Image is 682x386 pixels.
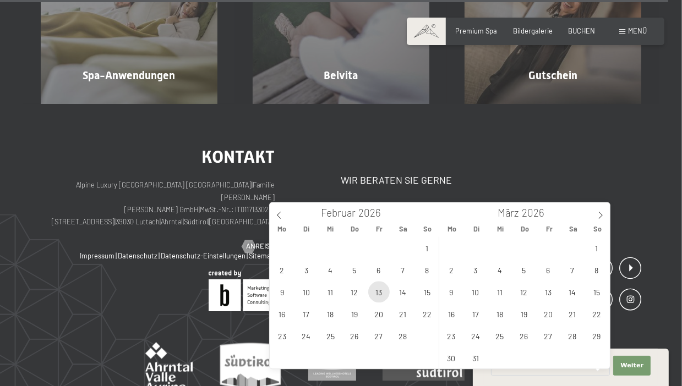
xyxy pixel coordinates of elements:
span: Februar 14, 2026 [392,281,414,302]
span: März 27, 2026 [537,325,559,346]
span: März 25, 2026 [489,325,511,346]
span: Februar 24, 2026 [296,325,317,346]
span: Februar 11, 2026 [320,281,341,302]
span: März 23, 2026 [441,325,462,346]
span: Di [464,225,488,233]
span: März 3, 2026 [465,259,487,280]
span: März 10, 2026 [465,281,487,302]
span: Kontakt [202,146,275,167]
span: Februar 20, 2026 [368,303,390,324]
span: Februar 6, 2026 [368,259,390,280]
span: März 31, 2026 [465,347,487,368]
span: März 11, 2026 [489,281,511,302]
button: Weiter [613,356,651,376]
span: Februar 19, 2026 [344,303,365,324]
span: Weiter [620,361,643,370]
input: Year [519,206,555,219]
span: Spa-Anwendungen [83,69,175,82]
span: Februar 3, 2026 [296,259,317,280]
span: März 21, 2026 [561,303,583,324]
span: März 8, 2026 [586,259,607,280]
a: Anreise [242,241,275,251]
span: März 28, 2026 [561,325,583,346]
span: Februar 23, 2026 [271,325,293,346]
span: | [115,217,116,226]
span: | [209,217,210,226]
span: März 20, 2026 [537,303,559,324]
a: Premium Spa [456,26,498,35]
input: Year [356,206,392,219]
span: März 14, 2026 [561,281,583,302]
span: Februar 21, 2026 [392,303,414,324]
span: Februar 28, 2026 [392,325,414,346]
span: | [183,217,184,226]
span: Februar [321,208,356,218]
span: März 5, 2026 [513,259,534,280]
a: Bildergalerie [513,26,553,35]
img: Brandnamic GmbH | Leading Hospitality Solutions [209,270,275,311]
span: März 16, 2026 [441,303,462,324]
span: | [160,217,161,226]
span: | [116,251,117,260]
span: Fr [367,225,391,233]
span: Menü [628,26,647,35]
span: | [252,180,253,189]
span: Mi [488,225,512,233]
span: So [586,225,610,233]
span: | [199,205,200,214]
span: Fr [537,225,561,233]
span: Gutschein [528,69,577,82]
span: Mi [318,225,342,233]
span: März 6, 2026 [537,259,559,280]
span: Februar 8, 2026 [417,259,438,280]
span: März 30, 2026 [441,347,462,368]
span: Do [513,225,537,233]
a: BUCHEN [568,26,595,35]
span: Do [343,225,367,233]
span: März 15, 2026 [586,281,607,302]
span: März 1, 2026 [586,237,607,258]
span: März 7, 2026 [561,259,583,280]
a: Sitemap [249,251,275,260]
span: Belvita [324,69,358,82]
span: Februar 2, 2026 [271,259,293,280]
span: März 26, 2026 [513,325,534,346]
a: Datenschutz-Einstellungen [161,251,246,260]
a: Datenschutz [118,251,158,260]
span: Februar 22, 2026 [417,303,438,324]
span: Februar 27, 2026 [368,325,390,346]
span: März 13, 2026 [537,281,559,302]
span: Anreise [247,241,275,251]
span: | [159,251,160,260]
span: Februar 9, 2026 [271,281,293,302]
span: Februar 7, 2026 [392,259,414,280]
span: Februar 26, 2026 [344,325,365,346]
span: | [247,251,248,260]
span: So [416,225,440,233]
span: Februar 1, 2026 [417,237,438,258]
span: März 29, 2026 [586,325,607,346]
span: März 18, 2026 [489,303,511,324]
span: März 22, 2026 [586,303,607,324]
span: Sa [561,225,586,233]
span: Februar 16, 2026 [271,303,293,324]
span: Februar 10, 2026 [296,281,317,302]
span: Februar 17, 2026 [296,303,317,324]
span: März 9, 2026 [441,281,462,302]
span: Wir beraten Sie gerne [341,174,452,186]
span: März 12, 2026 [513,281,534,302]
span: Februar 4, 2026 [320,259,341,280]
span: Sa [391,225,416,233]
span: März 2, 2026 [441,259,462,280]
span: Mo [270,225,294,233]
span: Februar 25, 2026 [320,325,341,346]
span: März [498,208,519,218]
a: Impressum [80,251,115,260]
span: März 19, 2026 [513,303,534,324]
span: Februar 12, 2026 [344,281,365,302]
span: Mo [440,225,464,233]
span: März 4, 2026 [489,259,511,280]
span: Februar 15, 2026 [417,281,438,302]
